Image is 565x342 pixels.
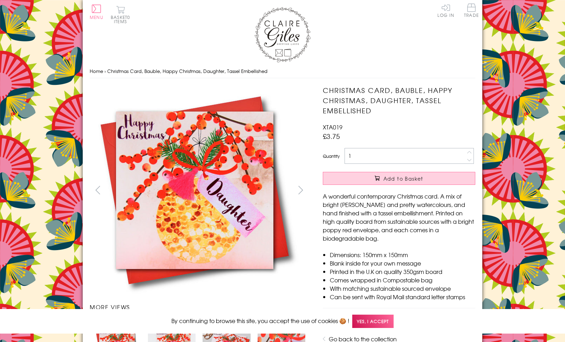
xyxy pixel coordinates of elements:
button: Add to Basket [323,172,475,185]
h1: Christmas Card, Bauble, Happy Christmas, Daughter, Tassel Embellished [323,85,475,115]
li: Dimensions: 150mm x 150mm [330,250,475,259]
button: next [293,182,309,198]
span: Menu [90,14,103,20]
img: Christmas Card, Bauble, Happy Christmas, Daughter, Tassel Embellished [309,85,519,296]
li: Blank inside for your own message [330,259,475,267]
span: Add to Basket [383,175,423,182]
span: XTA019 [323,123,342,131]
li: Comes wrapped in Compostable bag [330,276,475,284]
a: Trade [464,4,479,19]
a: Log In [437,4,454,17]
li: With matching sustainable sourced envelope [330,284,475,293]
img: Christmas Card, Bauble, Happy Christmas, Daughter, Tassel Embellished [90,85,300,295]
label: Quantity [323,153,340,159]
nav: breadcrumbs [90,64,475,79]
img: Claire Giles Greetings Cards [254,7,311,62]
span: £3.75 [323,131,340,141]
span: Yes, I accept [352,315,394,328]
button: prev [90,182,105,198]
span: 0 items [114,14,130,25]
button: Basket0 items [111,6,130,24]
li: Can be sent with Royal Mail standard letter stamps [330,293,475,301]
li: Printed in the U.K on quality 350gsm board [330,267,475,276]
a: Home [90,68,103,74]
span: Trade [464,4,479,17]
button: Menu [90,5,103,19]
p: A wonderful contemporary Christmas card. A mix of bright [PERSON_NAME] and pretty watercolours, a... [323,192,475,242]
span: › [104,68,106,74]
h3: More views [90,303,309,311]
span: Christmas Card, Bauble, Happy Christmas, Daughter, Tassel Embellished [107,68,267,74]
